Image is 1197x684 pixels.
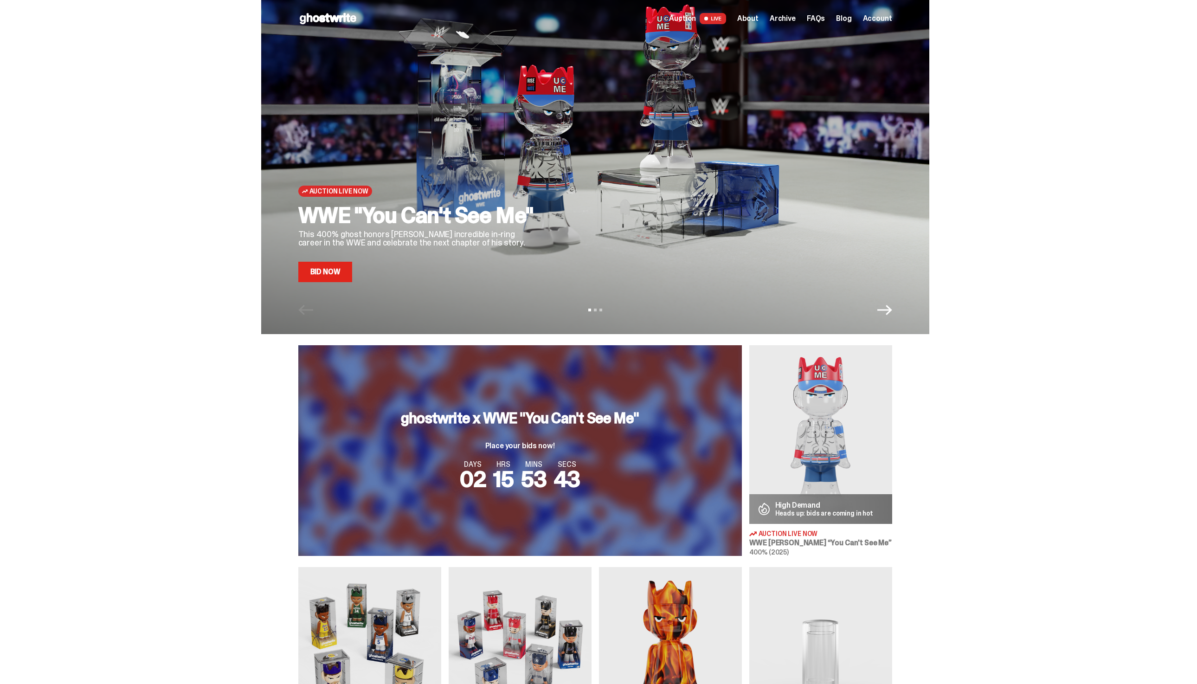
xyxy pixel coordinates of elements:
[401,411,639,426] h3: ghostwrite x WWE "You Can't See Me"
[493,461,514,468] span: HRS
[554,465,580,494] span: 43
[749,345,892,524] img: You Can't See Me
[599,309,602,311] button: View slide 3
[594,309,597,311] button: View slide 2
[749,345,892,556] a: You Can't See Me High Demand Heads up: bids are coming in hot Auction Live Now
[298,204,540,226] h2: WWE "You Can't See Me"
[460,461,486,468] span: DAYS
[298,262,353,282] a: Bid Now
[770,15,796,22] a: Archive
[521,461,547,468] span: MINS
[554,461,580,468] span: SECS
[588,309,591,311] button: View slide 1
[775,502,874,509] p: High Demand
[493,465,514,494] span: 15
[401,442,639,450] p: Place your bids now!
[807,15,825,22] a: FAQs
[759,530,818,537] span: Auction Live Now
[669,15,696,22] span: Auction
[877,303,892,317] button: Next
[309,187,368,195] span: Auction Live Now
[700,13,726,24] span: LIVE
[863,15,892,22] a: Account
[737,15,759,22] a: About
[460,465,486,494] span: 02
[836,15,851,22] a: Blog
[749,539,892,547] h3: WWE [PERSON_NAME] “You Can't See Me”
[669,13,726,24] a: Auction LIVE
[775,510,874,516] p: Heads up: bids are coming in hot
[298,230,540,247] p: This 400% ghost honors [PERSON_NAME] incredible in-ring career in the WWE and celebrate the next ...
[521,465,547,494] span: 53
[749,548,789,556] span: 400% (2025)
